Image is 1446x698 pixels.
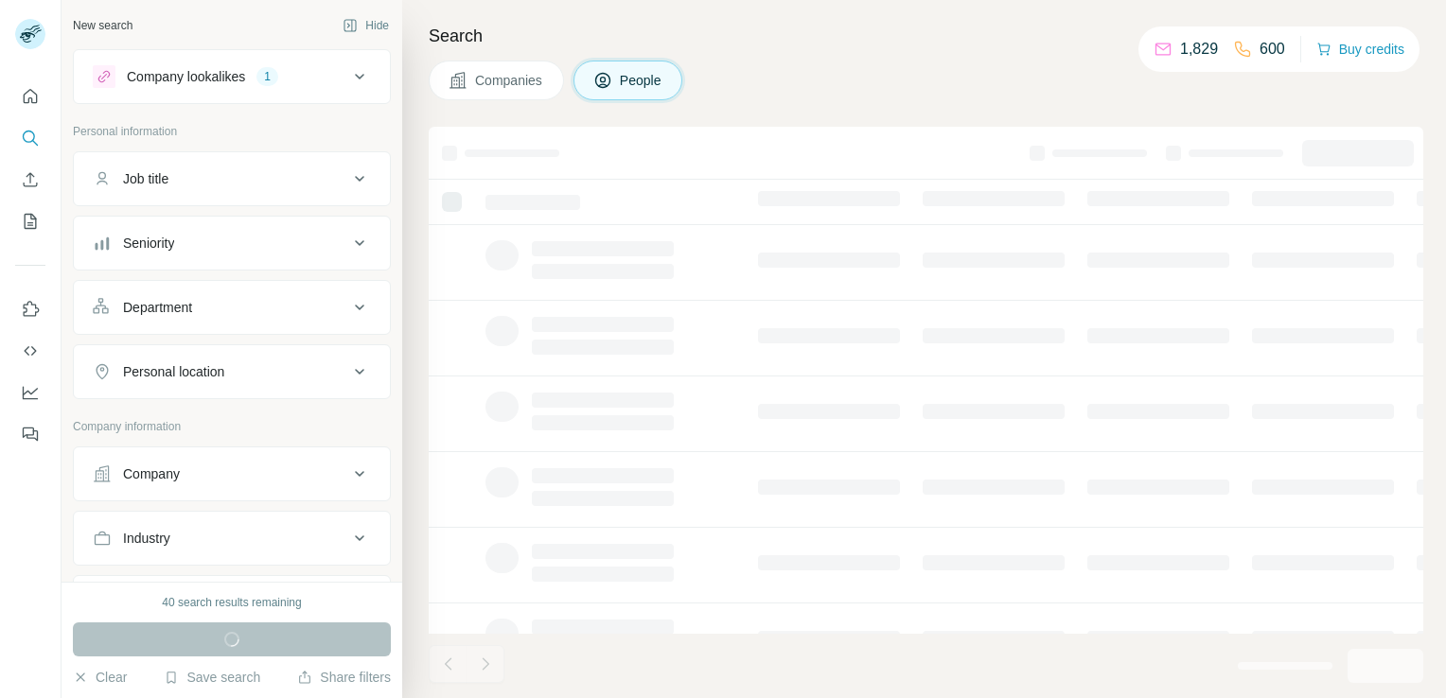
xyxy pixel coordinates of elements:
[127,67,245,86] div: Company lookalikes
[256,68,278,85] div: 1
[123,298,192,317] div: Department
[123,234,174,253] div: Seniority
[15,292,45,326] button: Use Surfe on LinkedIn
[123,362,224,381] div: Personal location
[123,529,170,548] div: Industry
[74,515,390,561] button: Industry
[15,334,45,368] button: Use Surfe API
[74,580,390,625] button: HQ location
[123,464,180,483] div: Company
[620,71,663,90] span: People
[162,594,301,611] div: 40 search results remaining
[73,17,132,34] div: New search
[429,23,1423,49] h4: Search
[164,668,260,687] button: Save search
[15,163,45,197] button: Enrich CSV
[74,349,390,394] button: Personal location
[1180,38,1218,61] p: 1,829
[74,285,390,330] button: Department
[15,121,45,155] button: Search
[74,220,390,266] button: Seniority
[74,451,390,497] button: Company
[297,668,391,687] button: Share filters
[74,54,390,99] button: Company lookalikes1
[15,79,45,113] button: Quick start
[15,204,45,238] button: My lists
[15,375,45,410] button: Dashboard
[1260,38,1285,61] p: 600
[329,11,402,40] button: Hide
[74,156,390,201] button: Job title
[475,71,544,90] span: Companies
[73,668,127,687] button: Clear
[15,417,45,451] button: Feedback
[1316,36,1404,62] button: Buy credits
[73,418,391,435] p: Company information
[73,123,391,140] p: Personal information
[123,169,168,188] div: Job title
